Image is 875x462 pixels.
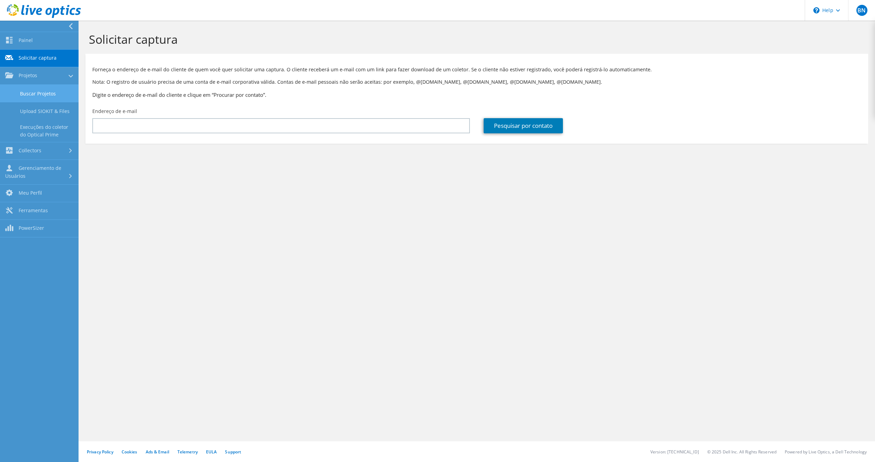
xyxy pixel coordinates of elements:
p: Nota: O registro de usuário precisa de uma conta de e-mail corporativa válida. Contas de e-mail p... [92,78,861,86]
li: © 2025 Dell Inc. All Rights Reserved [707,449,776,455]
h3: Digite o endereço de e-mail do cliente e clique em “Procurar por contato”. [92,91,861,99]
a: Privacy Policy [87,449,113,455]
a: Ads & Email [146,449,169,455]
label: Endereço de e-mail [92,108,137,115]
li: Powered by Live Optics, a Dell Technology [785,449,867,455]
h1: Solicitar captura [89,32,861,47]
a: Support [225,449,241,455]
svg: \n [813,7,820,13]
a: EULA [206,449,217,455]
p: Forneça o endereço de e-mail do cliente de quem você quer solicitar uma captura. O cliente recebe... [92,66,861,73]
a: Pesquisar por contato [484,118,563,133]
span: BN [856,5,867,16]
li: Version: [TECHNICAL_ID] [650,449,699,455]
a: Cookies [122,449,137,455]
a: Telemetry [177,449,198,455]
